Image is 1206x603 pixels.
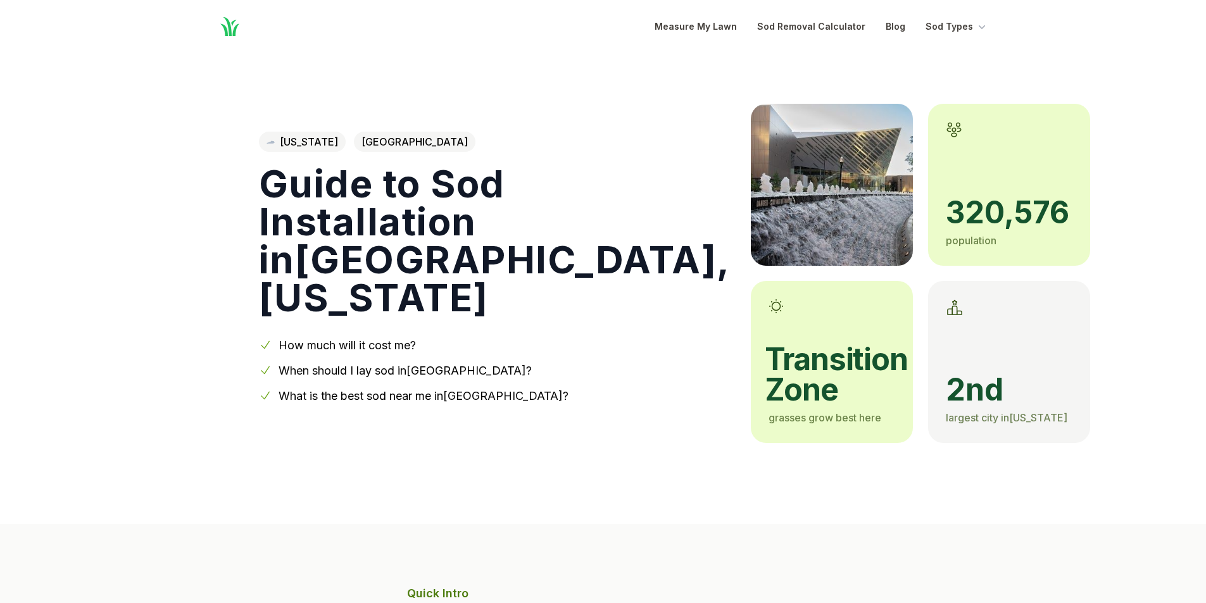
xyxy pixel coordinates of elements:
[946,375,1072,405] span: 2nd
[259,165,731,316] h1: Guide to Sod Installation in [GEOGRAPHIC_DATA] , [US_STATE]
[279,364,532,377] a: When should I lay sod in[GEOGRAPHIC_DATA]?
[354,132,475,152] span: [GEOGRAPHIC_DATA]
[926,19,988,34] button: Sod Types
[946,234,996,247] span: population
[886,19,905,34] a: Blog
[279,389,568,402] a: What is the best sod near me in[GEOGRAPHIC_DATA]?
[259,132,346,152] a: [US_STATE]
[751,104,913,266] img: A picture of Lexington
[267,140,275,144] img: Kentucky state outline
[946,411,1067,424] span: largest city in [US_STATE]
[279,339,416,352] a: How much will it cost me?
[407,585,800,602] p: Quick Intro
[946,197,1072,228] span: 320,576
[655,19,737,34] a: Measure My Lawn
[757,19,865,34] a: Sod Removal Calculator
[765,344,895,405] span: transition zone
[769,411,881,424] span: grasses grow best here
